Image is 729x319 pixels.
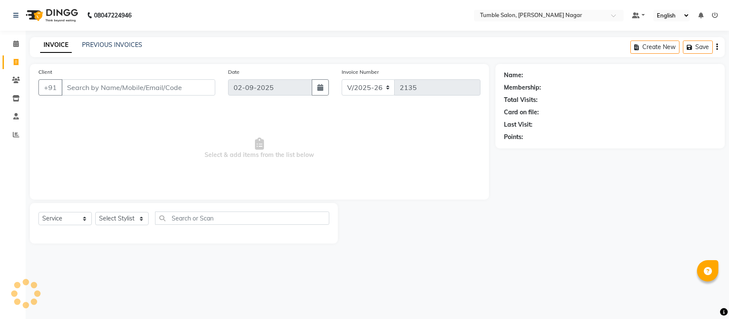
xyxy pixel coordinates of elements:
span: Select & add items from the list below [38,106,480,191]
div: Total Visits: [504,96,538,104]
a: PREVIOUS INVOICES [82,41,142,49]
div: Membership: [504,83,541,92]
div: Card on file: [504,108,539,117]
img: logo [22,3,80,27]
input: Search or Scan [155,212,329,225]
input: Search by Name/Mobile/Email/Code [61,79,215,96]
button: Create New [630,41,679,54]
label: Invoice Number [342,68,379,76]
label: Date [228,68,240,76]
div: Name: [504,71,523,80]
div: Last Visit: [504,120,533,129]
b: 08047224946 [94,3,132,27]
button: Save [683,41,713,54]
label: Client [38,68,52,76]
a: INVOICE [40,38,72,53]
div: Points: [504,133,523,142]
button: +91 [38,79,62,96]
